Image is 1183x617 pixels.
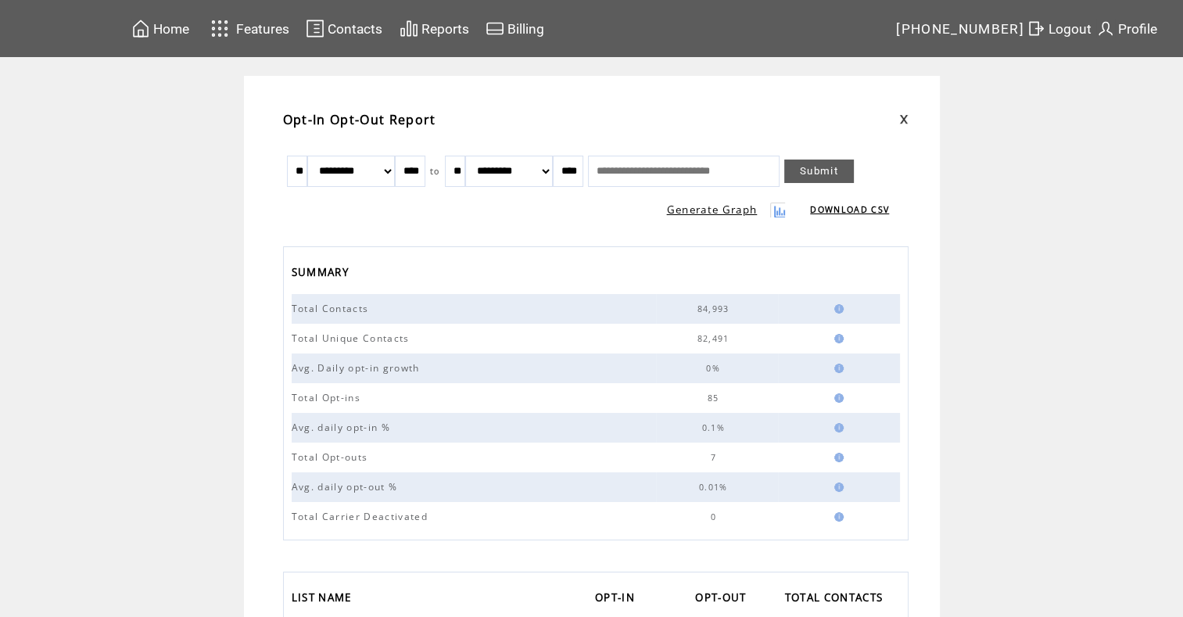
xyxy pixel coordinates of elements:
[283,111,436,128] span: Opt-In Opt-Out Report
[397,16,471,41] a: Reports
[507,21,544,37] span: Billing
[1118,21,1157,37] span: Profile
[708,393,723,404] span: 85
[303,16,385,41] a: Contacts
[292,361,424,375] span: Avg. Daily opt-in growth
[710,452,719,463] span: 7
[292,332,414,345] span: Total Unique Contacts
[595,587,643,612] a: OPT-IN
[896,21,1024,37] span: [PHONE_NUMBER]
[1096,19,1115,38] img: profile.svg
[153,21,189,37] span: Home
[421,21,469,37] span: Reports
[306,19,324,38] img: contacts.svg
[236,21,289,37] span: Features
[667,203,758,217] a: Generate Graph
[830,512,844,522] img: help.gif
[1094,16,1160,41] a: Profile
[131,19,150,38] img: home.svg
[292,302,373,315] span: Total Contacts
[292,480,402,493] span: Avg. daily opt-out %
[695,587,750,612] span: OPT-OUT
[830,393,844,403] img: help.gif
[292,587,360,612] a: LIST NAME
[292,261,353,287] span: SUMMARY
[430,166,440,177] span: to
[206,16,234,41] img: features.svg
[1024,16,1094,41] a: Logout
[292,391,364,404] span: Total Opt-ins
[830,482,844,492] img: help.gif
[699,482,732,493] span: 0.01%
[830,334,844,343] img: help.gif
[810,204,889,215] a: DOWNLOAD CSV
[830,304,844,314] img: help.gif
[292,450,372,464] span: Total Opt-outs
[486,19,504,38] img: creidtcard.svg
[830,423,844,432] img: help.gif
[292,510,432,523] span: Total Carrier Deactivated
[1027,19,1045,38] img: exit.svg
[785,587,887,612] span: TOTAL CONTACTS
[595,587,639,612] span: OPT-IN
[830,453,844,462] img: help.gif
[400,19,418,38] img: chart.svg
[697,303,733,314] span: 84,993
[292,421,394,434] span: Avg. daily opt-in %
[129,16,192,41] a: Home
[204,13,292,44] a: Features
[328,21,382,37] span: Contacts
[1049,21,1092,37] span: Logout
[830,364,844,373] img: help.gif
[706,363,724,374] span: 0%
[292,587,356,612] span: LIST NAME
[784,160,854,183] a: Submit
[697,333,733,344] span: 82,491
[785,587,891,612] a: TOTAL CONTACTS
[483,16,547,41] a: Billing
[695,587,754,612] a: OPT-OUT
[701,422,728,433] span: 0.1%
[710,511,719,522] span: 0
